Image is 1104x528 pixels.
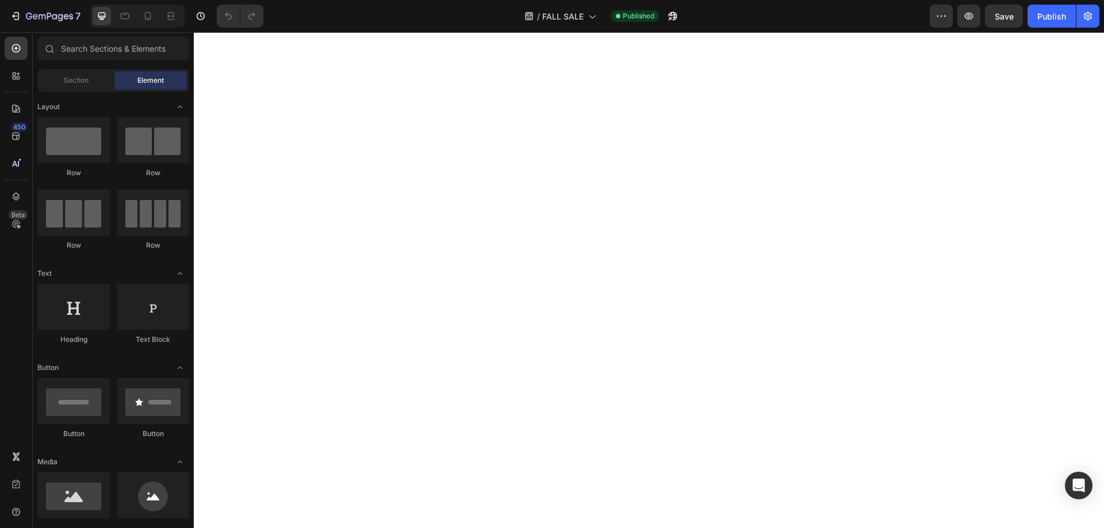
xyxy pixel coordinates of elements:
[985,5,1023,28] button: Save
[171,264,189,283] span: Toggle open
[995,11,1014,21] span: Save
[1037,10,1066,22] div: Publish
[37,102,60,112] span: Layout
[117,429,189,439] div: Button
[537,10,540,22] span: /
[37,363,59,373] span: Button
[542,10,584,22] span: FALL SALE
[117,334,189,345] div: Text Block
[171,98,189,116] span: Toggle open
[37,240,110,250] div: Row
[1028,5,1076,28] button: Publish
[171,359,189,377] span: Toggle open
[117,240,189,250] div: Row
[5,5,86,28] button: 7
[37,37,189,60] input: Search Sections & Elements
[137,75,164,86] span: Element
[9,210,28,219] div: Beta
[1065,472,1092,499] div: Open Intercom Messenger
[171,453,189,471] span: Toggle open
[37,334,110,345] div: Heading
[217,5,263,28] div: Undo/Redo
[194,32,1104,528] iframe: Design area
[623,11,654,21] span: Published
[37,268,52,279] span: Text
[75,9,80,23] p: 7
[37,457,57,467] span: Media
[117,168,189,178] div: Row
[37,168,110,178] div: Row
[64,75,89,86] span: Section
[11,122,28,132] div: 450
[37,429,110,439] div: Button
